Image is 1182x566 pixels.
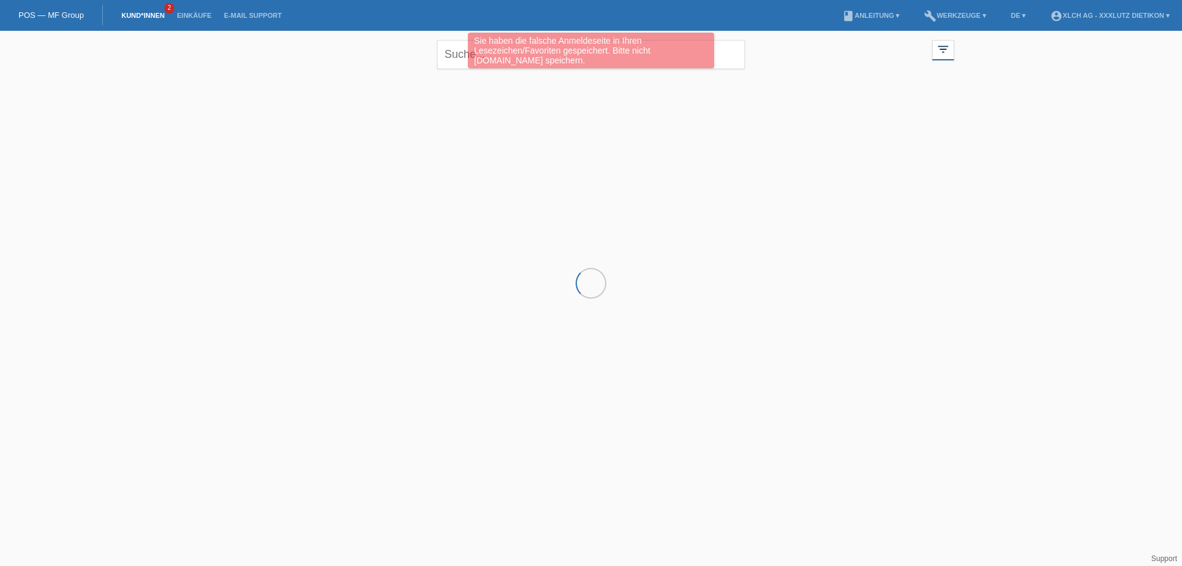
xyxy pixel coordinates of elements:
span: 2 [164,3,174,14]
i: account_circle [1050,10,1063,22]
a: Einkäufe [171,12,217,19]
a: E-Mail Support [218,12,288,19]
a: buildWerkzeuge ▾ [918,12,992,19]
a: Support [1151,554,1177,563]
i: book [842,10,854,22]
a: account_circleXLCH AG - XXXLutz Dietikon ▾ [1044,12,1176,19]
div: Sie haben die falsche Anmeldeseite in Ihren Lesezeichen/Favoriten gespeichert. Bitte nicht [DOMAI... [468,33,714,68]
a: bookAnleitung ▾ [836,12,906,19]
a: POS — MF Group [18,10,84,20]
a: Kund*innen [115,12,171,19]
a: DE ▾ [1005,12,1032,19]
i: build [924,10,936,22]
